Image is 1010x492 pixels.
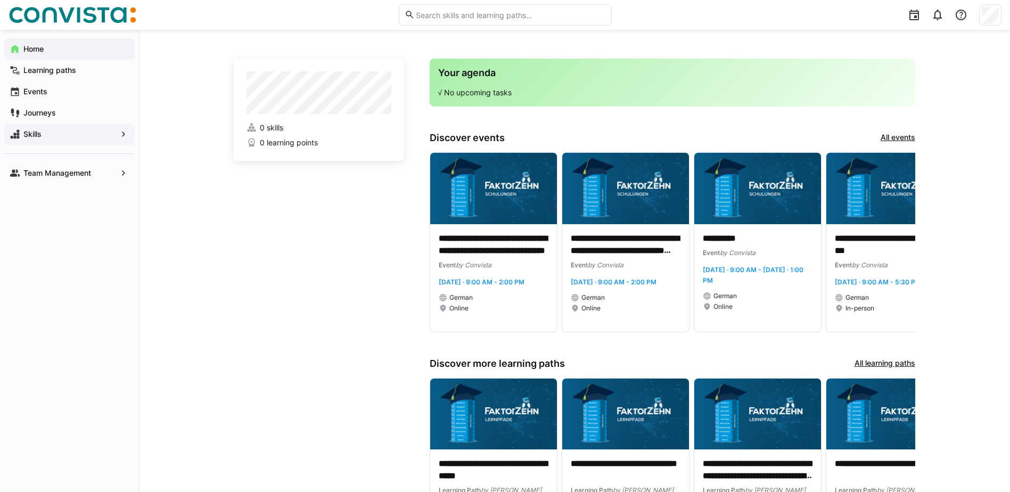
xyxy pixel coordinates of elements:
[845,293,869,302] span: German
[855,358,915,370] a: All learning paths
[835,261,852,269] span: Event
[845,304,874,313] span: In-person
[415,10,605,20] input: Search skills and learning paths…
[438,67,907,79] h3: Your agenda
[581,304,601,313] span: Online
[449,293,473,302] span: German
[703,266,803,284] span: [DATE] · 9:00 AM - [DATE] · 1:00 PM
[826,379,953,450] img: image
[260,122,283,133] span: 0 skills
[439,261,456,269] span: Event
[571,278,656,286] span: [DATE] · 9:00 AM - 2:00 PM
[438,87,907,98] p: √ No upcoming tasks
[720,249,756,257] span: by Convista
[835,278,921,286] span: [DATE] · 9:00 AM - 5:30 PM
[703,249,720,257] span: Event
[260,137,318,148] span: 0 learning points
[713,292,737,300] span: German
[852,261,888,269] span: by Convista
[247,122,391,133] a: 0 skills
[881,132,915,144] a: All events
[562,153,689,224] img: image
[571,261,588,269] span: Event
[562,379,689,450] img: image
[694,153,821,224] img: image
[588,261,623,269] span: by Convista
[430,358,565,370] h3: Discover more learning paths
[694,379,821,450] img: image
[439,278,524,286] span: [DATE] · 9:00 AM - 2:00 PM
[456,261,491,269] span: by Convista
[581,293,605,302] span: German
[430,132,505,144] h3: Discover events
[449,304,469,313] span: Online
[826,153,953,224] img: image
[430,379,557,450] img: image
[430,153,557,224] img: image
[713,302,733,311] span: Online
